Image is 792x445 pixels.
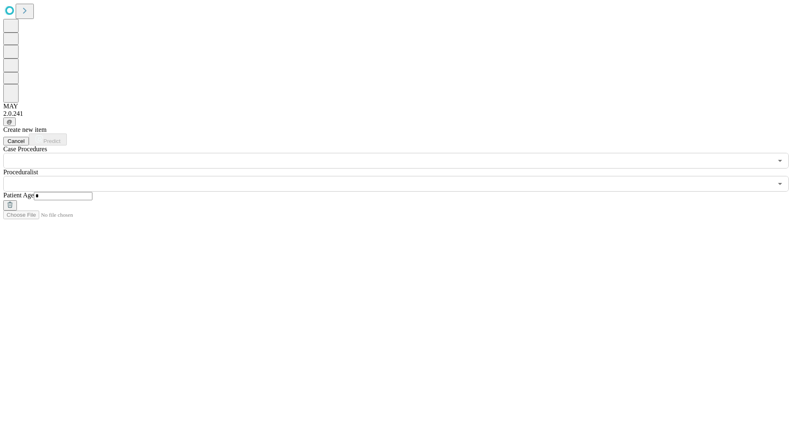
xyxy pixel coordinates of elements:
[3,137,29,145] button: Cancel
[3,103,789,110] div: MAY
[7,138,25,144] span: Cancel
[7,119,12,125] span: @
[774,178,786,190] button: Open
[3,145,47,152] span: Scheduled Procedure
[3,117,16,126] button: @
[3,192,34,199] span: Patient Age
[29,133,67,145] button: Predict
[3,110,789,117] div: 2.0.241
[3,169,38,176] span: Proceduralist
[774,155,786,166] button: Open
[43,138,60,144] span: Predict
[3,126,47,133] span: Create new item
